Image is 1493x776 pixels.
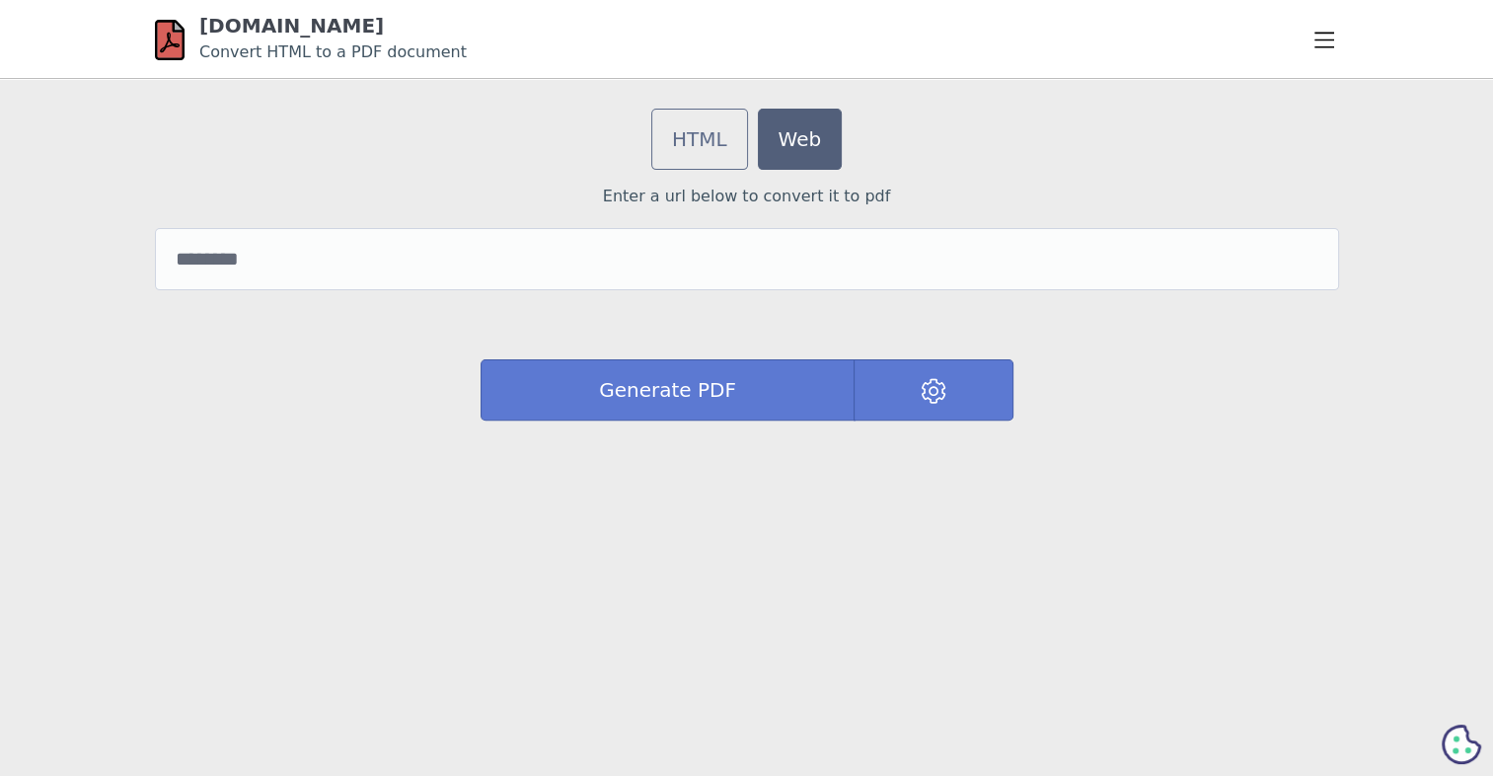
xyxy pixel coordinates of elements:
svg: Cookie Preferences [1442,725,1481,764]
p: Enter a url below to convert it to pdf [155,185,1339,208]
a: HTML [651,109,748,170]
button: Generate PDF [481,359,856,421]
img: html-pdf.net [155,18,185,62]
a: [DOMAIN_NAME] [199,14,384,38]
small: Convert HTML to a PDF document [199,42,467,61]
a: Web [758,109,843,170]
